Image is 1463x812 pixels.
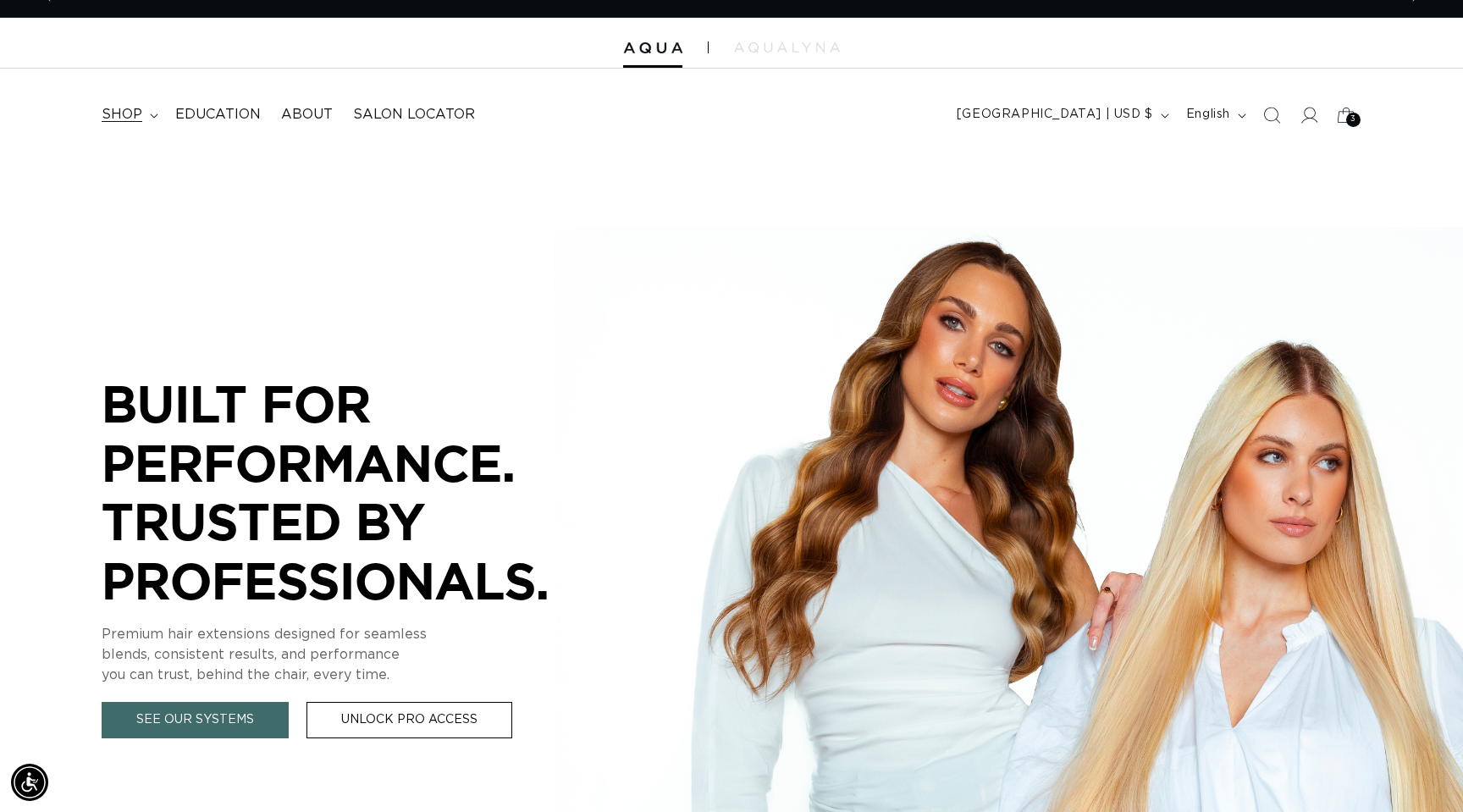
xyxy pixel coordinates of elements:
[343,96,485,134] a: Salon Locator
[1378,731,1463,812] iframe: Chat Widget
[102,374,610,610] p: BUILT FOR PERFORMANCE. TRUSTED BY PROFESSIONALS.
[1176,99,1253,131] button: English
[175,106,261,124] span: Education
[91,96,165,134] summary: shop
[1186,106,1230,124] span: English
[1253,97,1290,134] summary: Search
[353,106,475,124] span: Salon Locator
[102,702,289,738] a: See Our Systems
[165,96,271,134] a: Education
[957,106,1153,124] span: [GEOGRAPHIC_DATA] | USD $
[623,42,682,54] img: Aqua Hair Extensions
[102,106,142,124] span: shop
[1350,113,1356,127] span: 3
[281,106,333,124] span: About
[306,702,512,738] a: Unlock Pro Access
[102,624,610,685] p: Premium hair extensions designed for seamless blends, consistent results, and performance you can...
[947,99,1176,131] button: [GEOGRAPHIC_DATA] | USD $
[11,764,48,801] div: Accessibility Menu
[271,96,343,134] a: About
[734,42,840,52] img: aqualyna.com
